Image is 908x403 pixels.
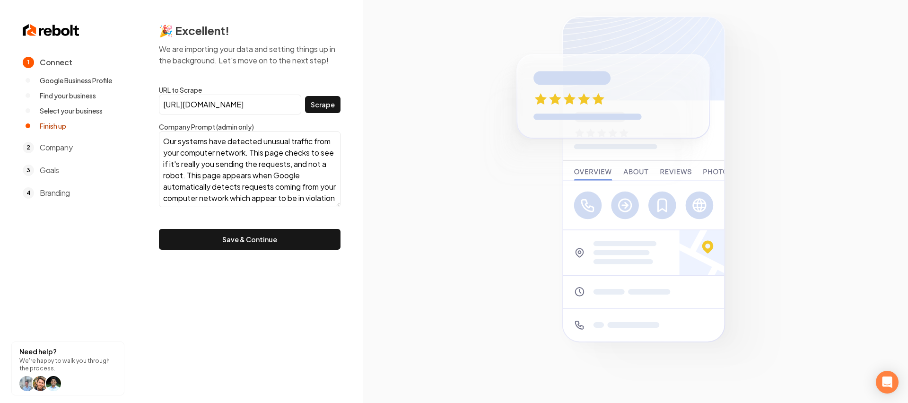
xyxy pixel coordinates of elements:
img: help icon arwin [46,376,61,391]
span: Select your business [40,106,103,115]
label: URL to Scrape [159,85,340,95]
p: We are importing your data and setting things up in the background. Let's move on to the next step! [159,44,340,66]
input: Enter URL [159,95,301,114]
button: Save & Continue [159,229,340,250]
span: Branding [40,187,70,199]
span: 2 [23,142,34,153]
span: Google Business Profile [40,76,112,85]
p: We're happy to walk you through the process. [19,357,116,372]
div: Open Intercom Messenger [876,371,899,394]
textarea: Our systems have detected unusual traffic from your computer network. This page checks to see if ... [159,131,340,207]
h2: 🎉 Excellent! [159,23,340,38]
span: Find your business [40,91,96,100]
span: Connect [40,57,72,68]
button: Scrape [305,96,340,113]
span: 3 [23,165,34,176]
span: 1 [23,57,34,68]
span: Finish up [40,121,66,131]
img: help icon Will [19,376,35,391]
label: Company Prompt (admin only) [159,122,340,131]
img: Google Business Profile [472,4,799,399]
span: Company [40,142,72,153]
span: Goals [40,165,59,176]
span: 4 [23,187,34,199]
strong: Need help? [19,347,57,356]
img: Rebolt Logo [23,23,79,38]
button: Need help?We're happy to walk you through the process.help icon Willhelp icon Willhelp icon arwin [11,342,124,395]
img: help icon Will [33,376,48,391]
